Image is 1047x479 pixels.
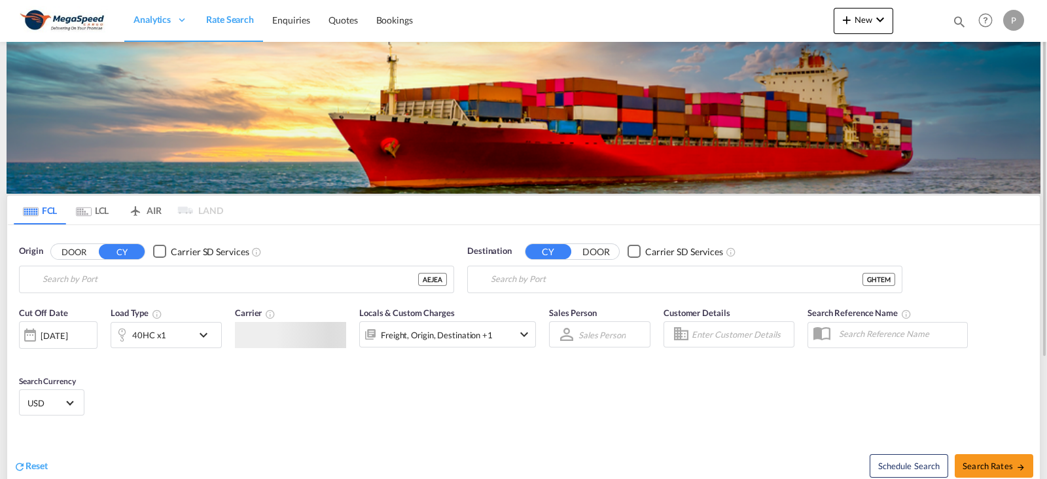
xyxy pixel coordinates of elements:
[251,247,262,257] md-icon: Unchecked: Search for CY (Container Yard) services for all selected carriers.Checked : Search for...
[692,325,790,344] input: Enter Customer Details
[19,376,76,386] span: Search Currency
[51,244,97,259] button: DOOR
[467,245,512,258] span: Destination
[26,460,48,471] span: Reset
[839,12,855,27] md-icon: icon-plus 400-fg
[573,244,619,259] button: DOOR
[381,326,493,344] div: Freight Origin Destination Factory Stuffing
[870,454,948,478] button: Note: By default Schedule search will only considerorigin ports, destination ports and cut off da...
[20,6,108,35] img: ad002ba0aea611eda5429768204679d3.JPG
[418,273,447,286] div: AEJEA
[328,14,357,26] span: Quotes
[152,309,162,319] md-icon: icon-information-outline
[14,196,66,224] md-tab-item: FCL
[832,324,967,344] input: Search Reference Name
[14,196,223,224] md-pagination-wrapper: Use the left and right arrow keys to navigate between tabs
[1016,463,1025,472] md-icon: icon-arrow-right
[359,308,455,318] span: Locals & Custom Charges
[196,327,218,343] md-icon: icon-chevron-down
[525,244,571,259] button: CY
[7,42,1040,194] img: LCL+%26+FCL+BACKGROUND.png
[26,393,77,412] md-select: Select Currency: $ USDUnited States Dollar
[111,322,222,348] div: 40HC x1icon-chevron-down
[66,196,118,224] md-tab-item: LCL
[19,321,98,349] div: [DATE]
[872,12,888,27] md-icon: icon-chevron-down
[19,347,29,365] md-datepicker: Select
[645,245,723,258] div: Carrier SD Services
[235,308,275,318] span: Carrier
[1003,10,1024,31] div: P
[549,308,597,318] span: Sales Person
[19,308,68,318] span: Cut Off Date
[376,14,413,26] span: Bookings
[171,245,249,258] div: Carrier SD Services
[265,309,275,319] md-icon: The selected Trucker/Carrierwill be displayed in the rate results If the rates are from another f...
[807,308,912,318] span: Search Reference Name
[974,9,997,31] span: Help
[952,14,967,29] md-icon: icon-magnify
[128,203,143,213] md-icon: icon-airplane
[963,461,1025,471] span: Search Rates
[577,325,627,344] md-select: Sales Person
[153,245,249,258] md-checkbox: Checkbox No Ink
[14,461,26,472] md-icon: icon-refresh
[111,308,162,318] span: Load Type
[133,13,171,26] span: Analytics
[359,321,536,347] div: Freight Origin Destination Factory Stuffingicon-chevron-down
[19,245,43,258] span: Origin
[41,330,67,342] div: [DATE]
[628,245,723,258] md-checkbox: Checkbox No Ink
[839,14,888,25] span: New
[20,266,453,293] md-input-container: Jebel Ali, AEJEA
[272,14,310,26] span: Enquiries
[834,8,893,34] button: icon-plus 400-fgNewicon-chevron-down
[664,308,730,318] span: Customer Details
[27,397,64,409] span: USD
[206,14,254,25] span: Rate Search
[118,196,171,224] md-tab-item: AIR
[516,327,532,342] md-icon: icon-chevron-down
[974,9,1003,33] div: Help
[43,270,418,289] input: Search by Port
[132,326,166,344] div: 40HC x1
[952,14,967,34] div: icon-magnify
[726,247,736,257] md-icon: Unchecked: Search for CY (Container Yard) services for all selected carriers.Checked : Search for...
[862,273,895,286] div: GHTEM
[901,309,912,319] md-icon: Your search will be saved by the below given name
[99,244,145,259] button: CY
[468,266,902,293] md-input-container: Tema, GHTEM
[955,454,1033,478] button: Search Ratesicon-arrow-right
[14,459,48,474] div: icon-refreshReset
[491,270,862,289] input: Search by Port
